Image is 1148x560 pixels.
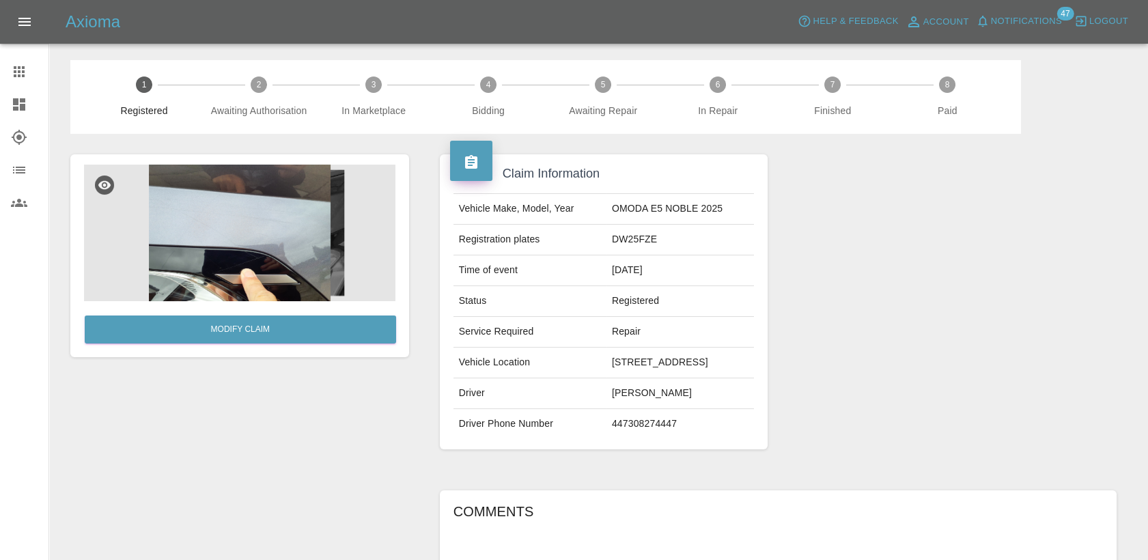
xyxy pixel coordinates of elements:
td: Vehicle Location [453,348,606,378]
span: Paid [895,104,999,117]
span: Account [923,14,969,30]
td: 447308274447 [606,409,754,439]
text: 4 [486,80,491,89]
button: Notifications [972,11,1065,32]
button: Logout [1071,11,1132,32]
td: Status [453,286,606,317]
span: Notifications [991,14,1062,29]
span: In Repair [666,104,770,117]
span: Registered [92,104,196,117]
td: Driver Phone Number [453,409,606,439]
span: In Marketplace [322,104,425,117]
td: Registered [606,286,754,317]
td: Repair [606,317,754,348]
td: [PERSON_NAME] [606,378,754,409]
span: 47 [1056,7,1074,20]
text: 3 [372,80,376,89]
a: Account [902,11,972,33]
h5: Axioma [66,11,120,33]
td: Time of event [453,255,606,286]
span: Logout [1089,14,1128,29]
text: 2 [257,80,262,89]
text: 8 [945,80,950,89]
td: [STREET_ADDRESS] [606,348,754,378]
td: [DATE] [606,255,754,286]
span: Bidding [436,104,540,117]
img: f40d7a9e-9422-42c9-9987-94d062b1e493 [84,165,395,301]
td: OMODA E5 NOBLE 2025 [606,194,754,225]
text: 7 [830,80,835,89]
text: 5 [601,80,606,89]
td: Service Required [453,317,606,348]
td: Driver [453,378,606,409]
td: Vehicle Make, Model, Year [453,194,606,225]
h6: Comments [453,501,1103,522]
td: Registration plates [453,225,606,255]
span: Finished [781,104,884,117]
span: Awaiting Repair [551,104,655,117]
text: 1 [142,80,147,89]
button: Open drawer [8,5,41,38]
td: DW25FZE [606,225,754,255]
text: 6 [716,80,720,89]
button: Help & Feedback [794,11,901,32]
a: Modify Claim [85,316,396,344]
h4: Claim Information [450,165,758,183]
span: Help & Feedback [813,14,898,29]
span: Awaiting Authorisation [207,104,311,117]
